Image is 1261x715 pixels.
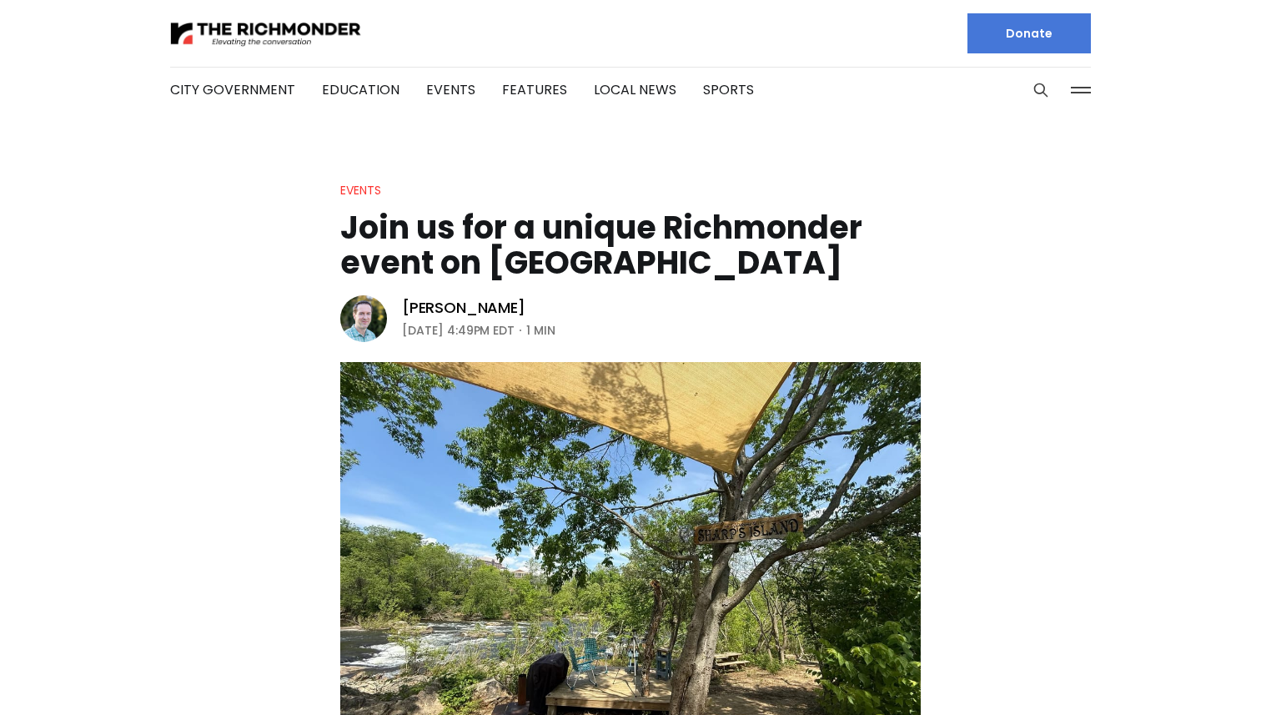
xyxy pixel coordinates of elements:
[967,13,1091,53] a: Donate
[322,80,399,99] a: Education
[594,80,676,99] a: Local News
[340,210,921,280] h1: Join us for a unique Richmonder event on [GEOGRAPHIC_DATA]
[703,80,754,99] a: Sports
[502,80,567,99] a: Features
[402,298,525,318] a: [PERSON_NAME]
[340,295,387,342] img: Michael Phillips
[1028,78,1053,103] button: Search this site
[402,320,515,340] time: [DATE] 4:49PM EDT
[170,19,362,48] img: The Richmonder
[526,320,555,340] span: 1 min
[170,80,295,99] a: City Government
[426,80,475,99] a: Events
[340,182,381,199] a: Events
[1119,633,1261,715] iframe: portal-trigger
